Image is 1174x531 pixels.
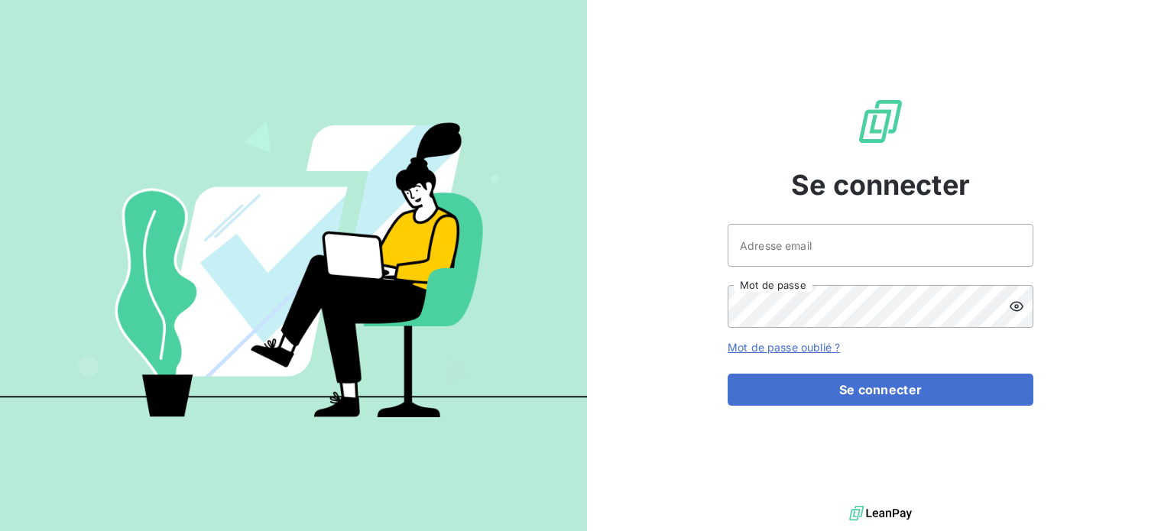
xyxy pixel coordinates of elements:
[849,502,912,525] img: logo
[728,341,840,354] a: Mot de passe oublié ?
[856,97,905,146] img: Logo LeanPay
[728,374,1033,406] button: Se connecter
[728,224,1033,267] input: placeholder
[791,164,970,206] span: Se connecter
